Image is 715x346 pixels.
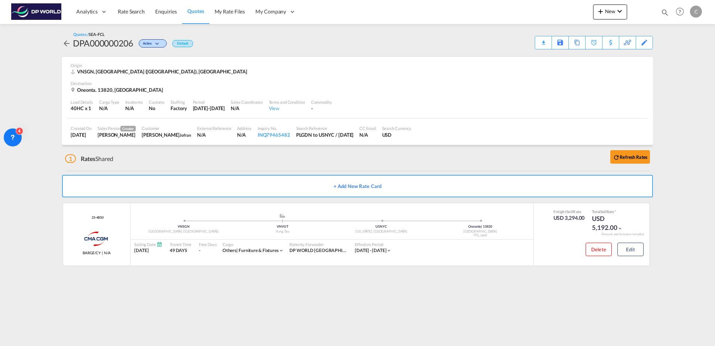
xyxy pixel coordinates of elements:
div: Sales Person [98,125,136,131]
span: Jofran [179,133,191,137]
span: Rate Search [118,8,145,15]
div: ITG_spot [431,233,530,238]
div: Address [237,125,251,131]
div: N/A [237,131,251,138]
md-icon: icon-chevron-down [615,7,624,16]
span: Analytics [76,8,98,15]
div: Destination [71,81,644,86]
span: | [236,248,238,253]
div: Terms and Condition [269,99,305,105]
img: c08ca190194411f088ed0f3ba295208c.png [11,3,62,20]
div: [DATE] [134,248,162,254]
div: Commodity [311,99,332,105]
div: Transit Time [170,242,191,247]
div: Created On [71,125,92,131]
div: Courtney Hebert [98,131,136,138]
div: View [269,105,305,112]
span: Oneonta [468,224,482,228]
div: Vung Tau [233,229,332,234]
div: Change Status Here [139,39,167,48]
md-icon: icon-chevron-down [279,248,284,253]
md-icon: icon-magnify [661,8,669,16]
div: 49 DAYS [170,248,191,254]
span: 1 [65,154,76,163]
span: VNSGN, [GEOGRAPHIC_DATA] ([GEOGRAPHIC_DATA]), [GEOGRAPHIC_DATA] [77,69,247,75]
div: Search Reference [296,125,354,131]
div: C [690,6,702,18]
div: N/A [197,131,231,138]
div: Incoterms [125,99,143,105]
span: New [596,8,624,14]
div: External Reference [197,125,231,131]
span: My Company [255,8,286,15]
div: Load Details [71,99,93,105]
div: Factory Stuffing [171,105,187,112]
div: Cargo Type [99,99,119,105]
div: Sailing Date [134,242,162,247]
md-icon: icon-chevron-down [617,226,623,231]
div: 21 Jul 2025 - 30 Apr 2026 [355,248,387,254]
img: CMA CGM [78,230,116,248]
button: icon-plus 400-fgNewicon-chevron-down [593,4,627,19]
button: + Add New Rate Card [62,175,653,197]
span: Active [143,41,154,48]
div: Quote PDF is not available at this time [539,36,548,43]
div: [GEOGRAPHIC_DATA] [431,229,530,234]
div: Sales Coordinator [231,99,263,105]
div: Stuffing [171,99,187,105]
div: [GEOGRAPHIC_DATA] ([GEOGRAPHIC_DATA]) [134,229,233,234]
button: Edit [617,243,644,256]
div: [US_STATE], [GEOGRAPHIC_DATA] [332,229,431,234]
div: USD 5,192.00 [592,214,629,232]
div: Free Days [199,242,217,247]
div: Effective Period [355,242,392,247]
div: Change Status Here [133,37,169,49]
span: BARGE/CY [83,250,101,255]
span: Others [223,248,239,253]
div: VNVUT [233,224,332,229]
div: USD [382,131,412,138]
div: N/A [99,105,119,112]
div: USNYC [332,224,431,229]
div: 30 Apr 2026 [193,105,225,112]
div: - [311,105,332,112]
span: Sell [601,209,607,214]
div: DPA000000206 [73,37,133,49]
div: 10 Sep 2025 [71,131,92,138]
md-icon: icon-chevron-down [386,248,392,253]
div: Freight Rate [553,209,585,214]
md-icon: assets/icons/custom/ship-fill.svg [278,214,287,218]
md-icon: icon-download [539,37,548,43]
div: VNSGN, Ho Chi Minh City (Saigon), Asia Pacific [71,68,249,75]
div: Rates by Forwarder [289,242,347,247]
span: Subject to Remarks [614,209,616,214]
div: Help [673,5,690,19]
span: 25-4850 [90,215,104,220]
div: Origin [71,63,644,68]
div: 40HC x 1 [71,105,93,112]
span: Help [673,5,686,18]
div: icon-arrow-left [62,37,73,49]
div: USD 3,294.00 [553,214,585,222]
md-icon: icon-chevron-down [154,42,163,46]
b: Refresh Rates [620,154,647,160]
span: Sell [567,209,573,214]
div: Default [172,40,193,47]
button: icon-refreshRefresh Rates [610,150,650,164]
md-icon: icon-arrow-left [62,39,71,48]
span: | [101,250,104,255]
div: Save As Template [552,36,568,49]
div: INQ79465482 [258,131,290,138]
div: furniture & fixtures [223,248,279,254]
span: Quotes [187,8,204,14]
div: Contract / Rate Agreement / Tariff / Spot Pricing Reference Number: 25-4850 [90,215,104,220]
div: DP WORLD USA [289,248,347,254]
div: Customer [142,125,191,131]
span: SEA-FCL [89,32,104,37]
div: N/A [125,105,134,112]
div: N/A [359,131,376,138]
div: Search Currency [382,125,412,131]
span: DP WORLD [GEOGRAPHIC_DATA] [289,248,360,253]
md-icon: icon-plus 400-fg [596,7,605,16]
